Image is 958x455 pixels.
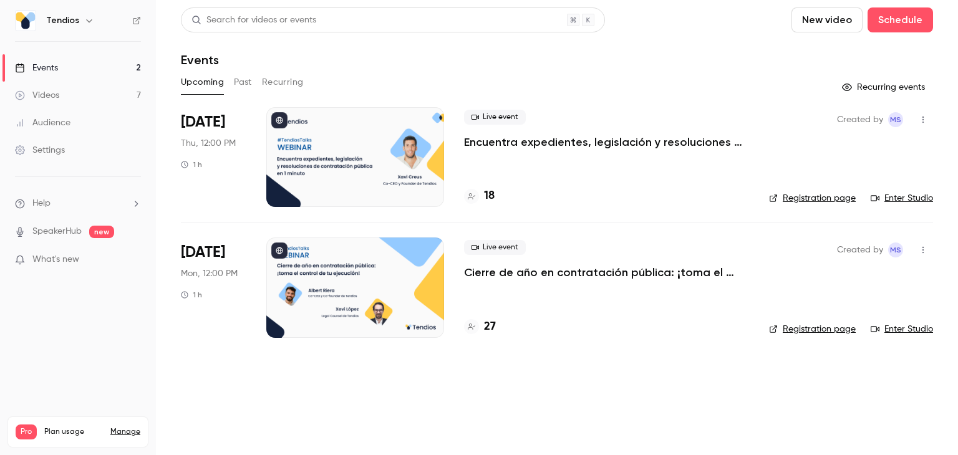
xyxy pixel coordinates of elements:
span: What's new [32,253,79,266]
span: Maria Serra [888,242,903,257]
h4: 27 [484,318,496,335]
div: Events [15,62,58,74]
button: Past [234,72,252,92]
span: Created by [837,112,883,127]
button: Upcoming [181,72,224,92]
img: Tendios [16,11,36,31]
a: 18 [464,188,495,204]
span: Live event [464,240,526,255]
span: Plan usage [44,427,103,437]
span: Created by [837,242,883,257]
li: help-dropdown-opener [15,197,141,210]
span: Pro [16,424,37,439]
div: Sep 25 Thu, 12:00 PM (Europe/Madrid) [181,107,246,207]
span: new [89,226,114,238]
a: 27 [464,318,496,335]
span: Live event [464,110,526,125]
div: Videos [15,89,59,102]
a: SpeakerHub [32,225,82,238]
button: Recurring events [836,77,933,97]
button: Schedule [868,7,933,32]
div: Search for videos or events [191,14,316,27]
h6: Tendios [46,14,79,27]
a: Cierre de año en contratación pública: ¡toma el control de tu ejecución! [464,265,749,280]
a: Enter Studio [871,192,933,204]
a: Enter Studio [871,323,933,335]
span: [DATE] [181,112,225,132]
button: New video [791,7,863,32]
span: [DATE] [181,242,225,262]
div: Oct 20 Mon, 12:00 PM (Europe/Madrid) [181,237,246,337]
a: Manage [110,427,140,437]
a: Encuentra expedientes, legislación y resoluciones de contratación pública en 1 minuto [464,135,749,150]
h4: 18 [484,188,495,204]
span: MS [890,112,901,127]
a: Registration page [769,192,856,204]
div: Audience [15,117,70,129]
button: Recurring [262,72,304,92]
div: Settings [15,144,65,156]
span: Thu, 12:00 PM [181,137,236,150]
div: 1 h [181,160,202,170]
span: MS [890,242,901,257]
a: Registration page [769,323,856,335]
span: Maria Serra [888,112,903,127]
div: 1 h [181,290,202,300]
iframe: Noticeable Trigger [126,254,141,266]
span: Mon, 12:00 PM [181,267,238,280]
h1: Events [181,52,219,67]
span: Help [32,197,51,210]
